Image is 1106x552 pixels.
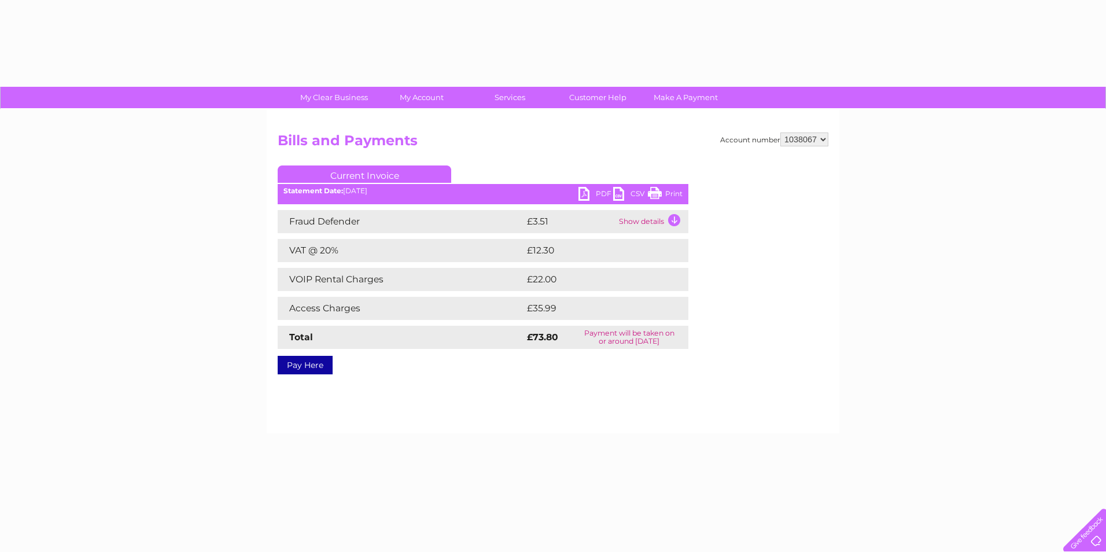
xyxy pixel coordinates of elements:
[527,332,558,343] strong: £73.80
[278,356,333,374] a: Pay Here
[278,268,524,291] td: VOIP Rental Charges
[613,187,648,204] a: CSV
[278,133,828,154] h2: Bills and Payments
[278,239,524,262] td: VAT @ 20%
[638,87,733,108] a: Make A Payment
[570,326,688,349] td: Payment will be taken on or around [DATE]
[524,239,664,262] td: £12.30
[550,87,646,108] a: Customer Help
[578,187,613,204] a: PDF
[278,210,524,233] td: Fraud Defender
[278,297,524,320] td: Access Charges
[524,297,665,320] td: £35.99
[720,133,828,146] div: Account number
[462,87,558,108] a: Services
[283,186,343,195] b: Statement Date:
[289,332,313,343] strong: Total
[278,187,688,195] div: [DATE]
[616,210,688,233] td: Show details
[278,165,451,183] a: Current Invoice
[374,87,470,108] a: My Account
[524,268,665,291] td: £22.00
[648,187,683,204] a: Print
[524,210,616,233] td: £3.51
[286,87,382,108] a: My Clear Business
